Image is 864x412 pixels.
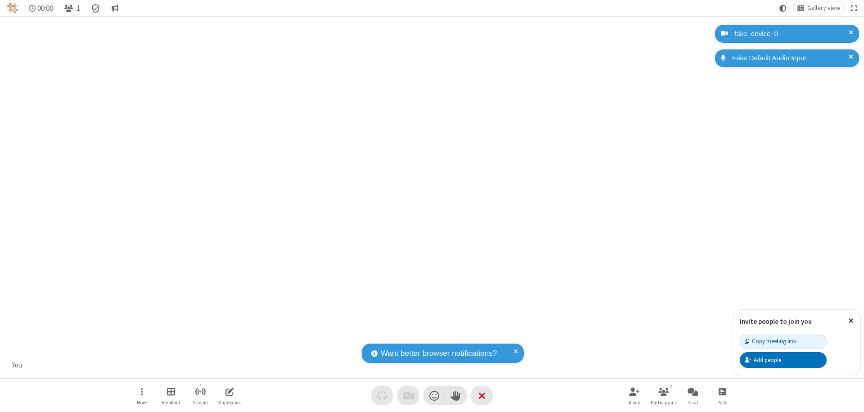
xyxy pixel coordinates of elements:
[793,1,844,15] button: Change layout
[76,4,80,13] span: 1
[193,400,208,405] span: Stream
[717,400,727,405] span: Polls
[651,400,677,405] span: Participants
[650,383,677,408] button: Open participant list
[731,29,852,39] div: fake_device_0
[157,383,184,408] button: Manage Breakout Rooms
[729,53,852,63] div: Fake Default Audio Input
[423,386,445,405] button: Send a reaction
[7,3,18,13] img: QA Selenium DO NOT DELETE OR CHANGE
[709,383,736,408] button: Open poll
[217,400,242,405] span: Whiteboard
[740,352,827,367] button: Add people
[445,386,467,405] button: Raise hand
[745,337,796,345] div: Copy meeting link
[60,1,84,15] button: Open participant list
[87,1,104,15] div: Meeting details Encryption enabled
[162,400,180,405] span: Breakout
[187,383,214,408] button: Start streaming
[25,1,57,15] div: Timer
[216,383,243,408] button: Open shared whiteboard
[37,4,53,13] span: 00:00
[807,4,840,12] span: Gallery view
[371,386,393,405] button: Audio problem - check your Internet connection or call by phone
[776,1,790,15] button: Using system theme
[847,1,861,15] button: Fullscreen
[841,310,860,332] button: Close popover
[108,1,122,15] button: Conversation
[397,386,419,405] button: Video
[740,334,827,349] button: Copy meeting link
[740,317,812,326] label: Invite people to join you
[137,400,147,405] span: More
[471,386,493,405] button: End or leave meeting
[629,400,640,405] span: Invite
[621,383,648,408] button: Invite participants (⌘+Shift+I)
[128,383,155,408] button: Open menu
[381,348,497,359] span: Want better browser notifications?
[9,360,26,371] div: You
[679,383,706,408] button: Open chat
[688,400,698,405] span: Chat
[667,382,675,390] div: 1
